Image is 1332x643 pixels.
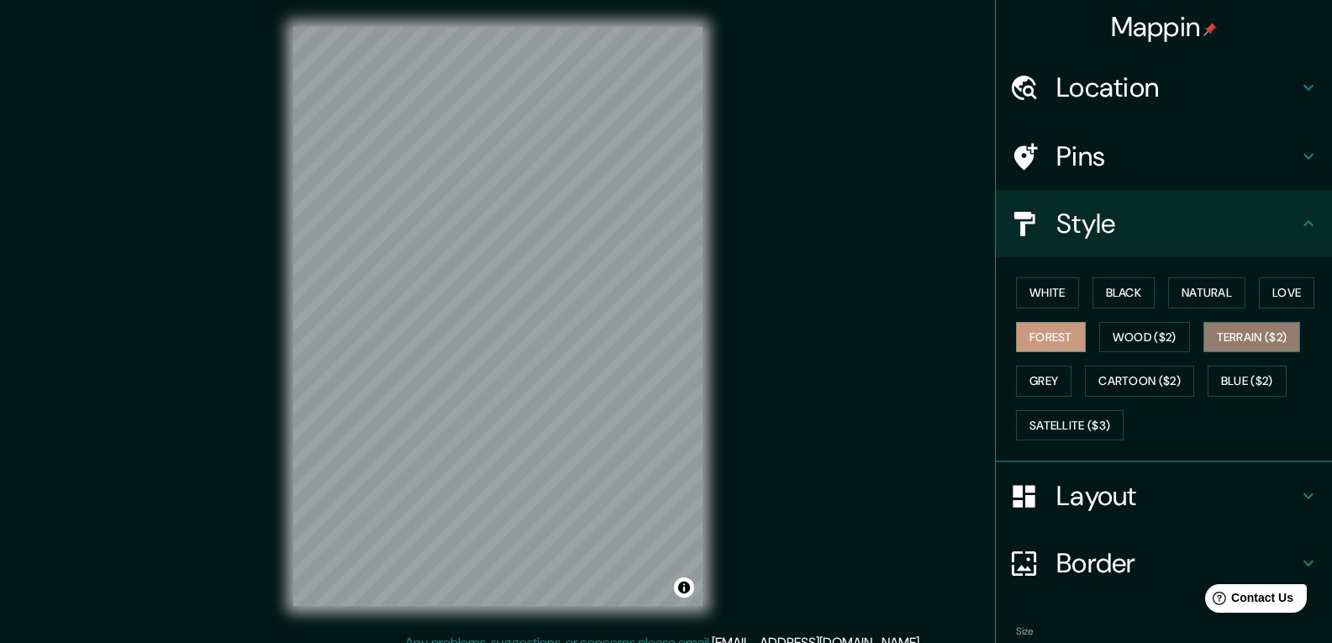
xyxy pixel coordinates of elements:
[1016,277,1079,308] button: White
[1182,577,1314,625] iframe: Help widget launcher
[996,123,1332,190] div: Pins
[1259,277,1314,308] button: Love
[1168,277,1245,308] button: Natural
[1016,322,1086,353] button: Forest
[293,27,703,606] canvas: Map
[1056,546,1298,580] h4: Border
[1056,207,1298,240] h4: Style
[1085,366,1194,397] button: Cartoon ($2)
[996,54,1332,121] div: Location
[1056,71,1298,104] h4: Location
[674,577,694,598] button: Toggle attribution
[1056,140,1298,173] h4: Pins
[996,190,1332,257] div: Style
[1099,322,1190,353] button: Wood ($2)
[996,462,1332,530] div: Layout
[1208,366,1287,397] button: Blue ($2)
[1056,479,1298,513] h4: Layout
[996,530,1332,597] div: Border
[1016,366,1071,397] button: Grey
[1016,410,1124,441] button: Satellite ($3)
[1203,23,1217,36] img: pin-icon.png
[1092,277,1156,308] button: Black
[1016,625,1034,639] label: Size
[1203,322,1301,353] button: Terrain ($2)
[1111,10,1218,44] h4: Mappin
